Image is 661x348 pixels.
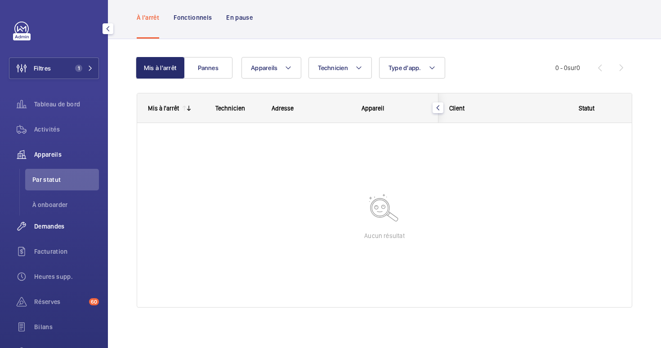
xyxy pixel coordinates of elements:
[32,175,99,184] span: Par statut
[449,105,464,112] span: Client
[318,64,348,71] span: Technicien
[34,272,99,281] span: Heures supp.
[389,64,421,71] span: Type d'app.
[34,64,51,73] span: Filtres
[34,247,99,256] span: Facturation
[34,150,99,159] span: Appareils
[32,200,99,209] span: À onboarder
[241,57,301,79] button: Appareils
[215,105,245,112] span: Technicien
[137,13,159,22] p: À l'arrêt
[89,298,99,305] span: 60
[174,13,212,22] p: Fonctionnels
[272,105,294,112] span: Adresse
[362,105,428,112] div: Appareil
[579,105,594,112] span: Statut
[226,13,253,22] p: En pause
[34,322,99,331] span: Bilans
[9,57,99,79] button: Filtres1
[308,57,372,79] button: Technicien
[567,64,576,71] span: sur
[34,100,99,109] span: Tableau de bord
[555,65,580,71] span: 0 - 0 0
[379,57,445,79] button: Type d'app.
[148,105,179,112] div: Mis à l'arrêt
[34,125,99,134] span: Activités
[34,297,85,306] span: Réserves
[34,222,99,231] span: Demandes
[75,65,82,72] span: 1
[136,57,184,79] button: Mis à l'arrêt
[184,57,232,79] button: Pannes
[251,64,277,71] span: Appareils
